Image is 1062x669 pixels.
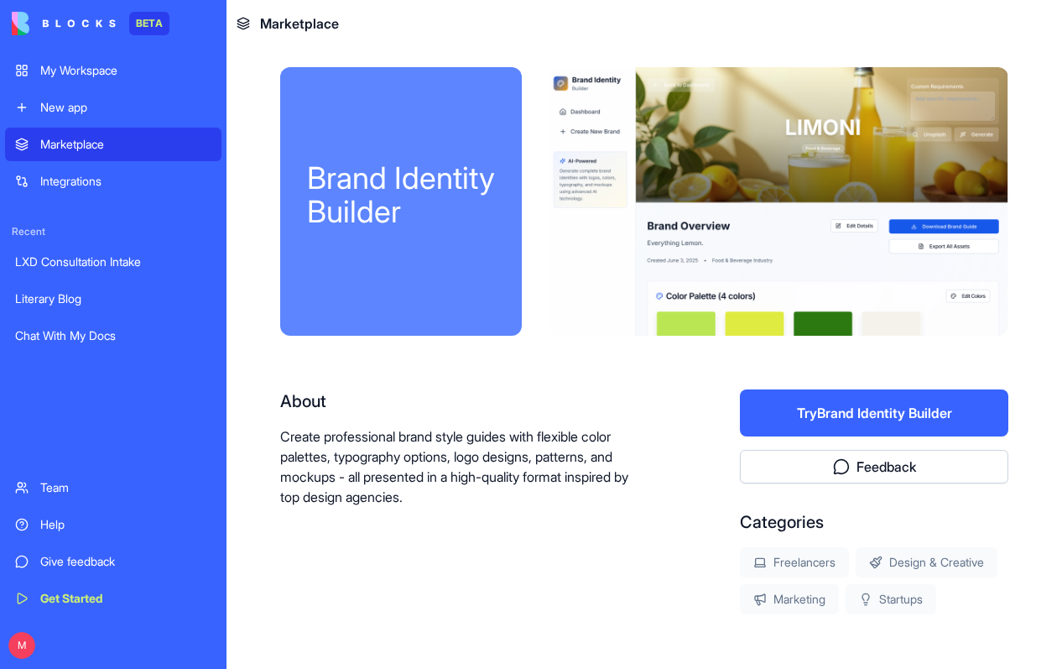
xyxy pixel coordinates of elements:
div: Give feedback [40,553,211,570]
div: Help [40,516,211,533]
div: Chat With My Docs [15,327,211,344]
div: My Workspace [40,62,211,79]
a: Help [5,508,221,541]
a: Marketplace [5,128,221,161]
button: TryBrand Identity Builder [740,389,1008,436]
div: Marketplace [40,136,211,153]
span: Recent [5,225,221,238]
span: Marketplace [260,13,339,34]
div: Categories [740,510,1008,534]
div: About [280,389,633,413]
a: New app [5,91,221,124]
div: LXD Consultation Intake [15,253,211,270]
div: Design & Creative [856,547,997,578]
div: Integrations [40,173,211,190]
a: Literary Blog [5,282,221,316]
a: Get Started [5,582,221,615]
div: Freelancers [740,547,849,578]
div: New app [40,99,211,116]
a: LXD Consultation Intake [5,245,221,279]
div: Brand Identity Builder [307,161,495,228]
a: Chat With My Docs [5,319,221,353]
div: Get Started [40,590,211,607]
a: Team [5,471,221,504]
div: Literary Blog [15,290,211,307]
a: BETA [12,12,169,35]
p: Create professional brand style guides with flexible color palettes, typography options, logo des... [280,426,633,507]
button: Feedback [740,450,1008,483]
div: Startups [846,584,936,614]
a: Integrations [5,165,221,198]
a: My Workspace [5,54,221,87]
div: Marketing [740,584,839,614]
div: BETA [129,12,169,35]
img: logo [12,12,116,35]
div: Team [40,479,211,496]
a: Give feedback [5,545,221,578]
span: M [8,632,35,659]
